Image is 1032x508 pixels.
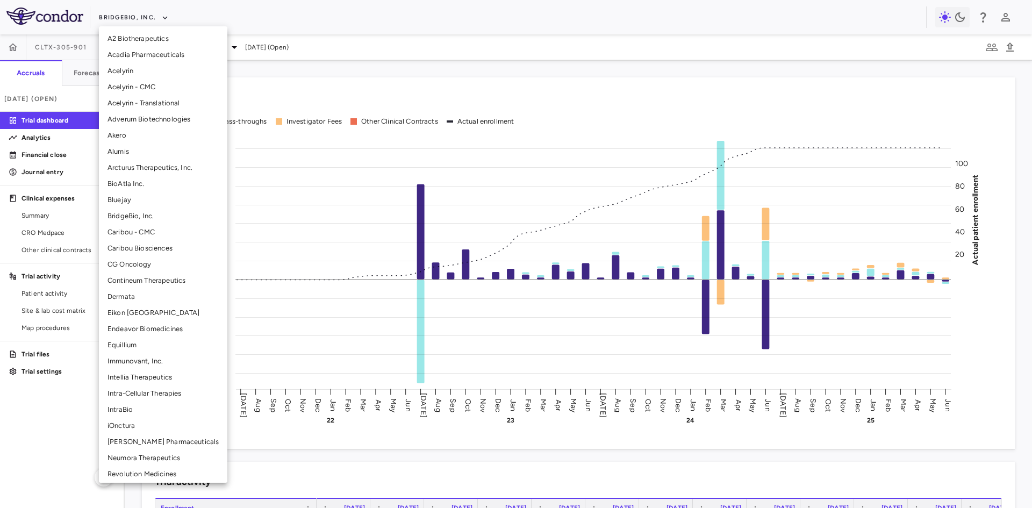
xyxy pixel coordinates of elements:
li: Akero [99,127,227,144]
li: Intra-Cellular Therapies [99,385,227,402]
li: Eikon [GEOGRAPHIC_DATA] [99,305,227,321]
li: iOnctura [99,418,227,434]
li: CG Oncology [99,256,227,273]
li: Arcturus Therapeutics, Inc. [99,160,227,176]
li: A2 Biotherapeutics [99,31,227,47]
li: [PERSON_NAME] Pharmaceuticals [99,434,227,450]
li: Acadia Pharmaceuticals [99,47,227,63]
li: BioAtla Inc. [99,176,227,192]
li: Acelyrin - CMC [99,79,227,95]
li: Dermata [99,289,227,305]
li: Alumis [99,144,227,160]
li: Neumora Therapeutics [99,450,227,466]
li: Immunovant, Inc. [99,353,227,369]
li: Intellia Therapeutics [99,369,227,385]
li: Solid Biosciences [99,482,227,498]
li: Equillium [99,337,227,353]
li: Caribou - CMC [99,224,227,240]
li: IntraBio [99,402,227,418]
li: Acelyrin [99,63,227,79]
li: Contineum Therapeutics [99,273,227,289]
li: Revolution Medicines [99,466,227,482]
li: Endeavor Biomedicines [99,321,227,337]
li: Bluejay [99,192,227,208]
li: Acelyrin - Translational [99,95,227,111]
li: Adverum Biotechnologies [99,111,227,127]
li: BridgeBio, Inc. [99,208,227,224]
li: Caribou Biosciences [99,240,227,256]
